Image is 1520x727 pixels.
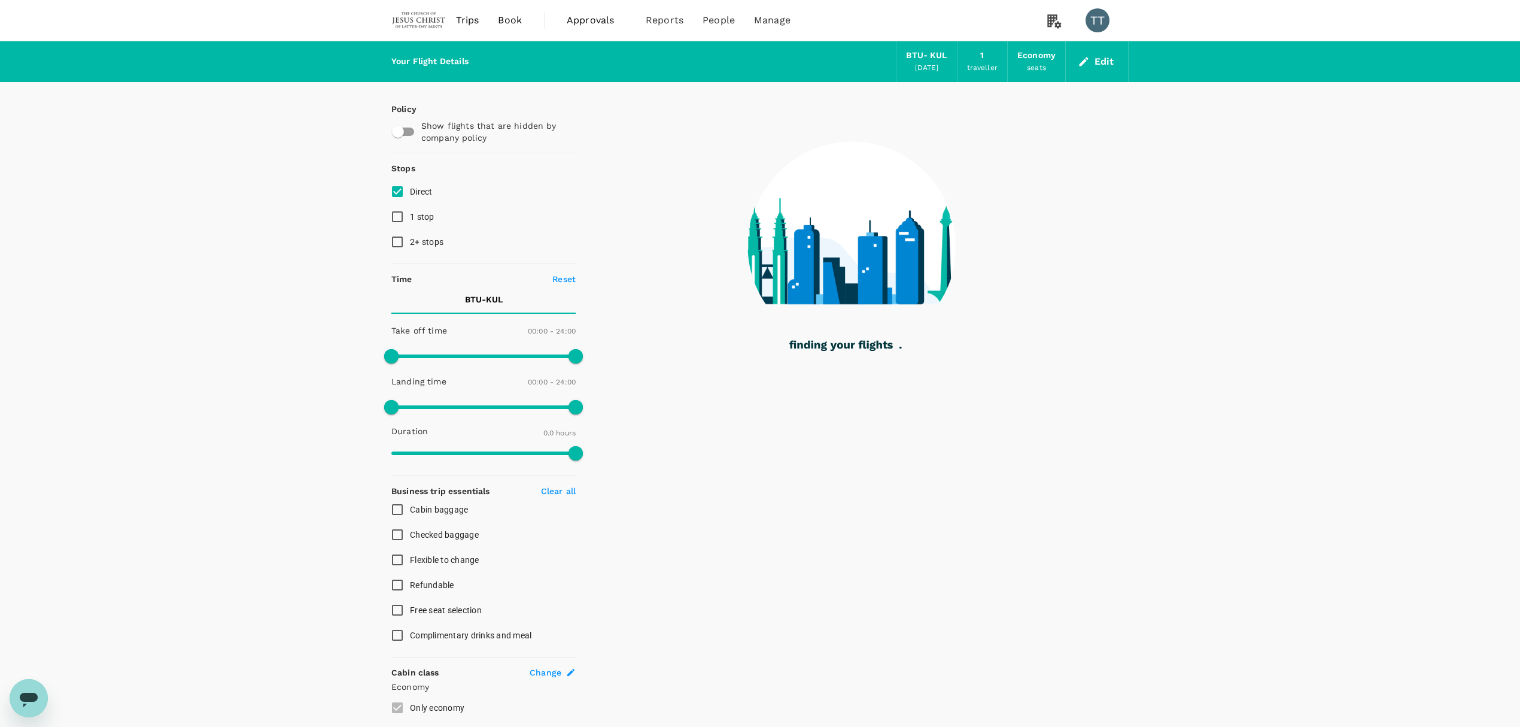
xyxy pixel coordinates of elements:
p: Take off time [391,325,447,337]
p: Economy [391,681,576,693]
p: Clear all [541,485,576,497]
p: Reset [552,273,576,285]
span: People [703,13,735,28]
div: traveller [967,62,998,74]
p: Policy [391,103,402,115]
span: Checked baggage [410,530,479,540]
span: Direct [410,187,433,196]
span: 00:00 - 24:00 [528,327,576,335]
div: Your Flight Details [391,55,469,68]
div: seats [1027,62,1046,74]
span: Trips [456,13,479,28]
p: Duration [391,425,428,437]
g: . [899,347,902,349]
strong: Cabin class [391,668,439,677]
span: 0.0 hours [543,429,576,437]
div: TT [1086,8,1109,32]
p: Time [391,273,412,285]
span: Manage [754,13,791,28]
span: Flexible to change [410,555,479,565]
div: Economy [1017,49,1056,62]
div: [DATE] [915,62,939,74]
span: Only economy [410,703,464,713]
span: Refundable [410,580,454,590]
span: Free seat selection [410,605,482,615]
div: BTU - KUL [906,49,947,62]
p: Show flights that are hidden by company policy [421,120,567,144]
img: The Malaysian Church of Jesus Christ of Latter-day Saints [391,7,446,34]
span: Book [498,13,522,28]
p: BTU - KUL [465,293,503,305]
p: Landing time [391,375,446,387]
span: Approvals [567,13,627,28]
span: Complimentary drinks and meal [410,631,531,640]
span: Reports [646,13,683,28]
span: 1 stop [410,212,434,222]
strong: Stops [391,163,415,173]
strong: Business trip essentials [391,486,490,496]
span: 2+ stops [410,237,443,247]
span: Change [530,667,561,678]
iframe: Button to launch messaging window [10,679,48,717]
button: Edit [1075,52,1118,71]
span: 00:00 - 24:00 [528,378,576,386]
g: finding your flights [789,341,893,352]
div: 1 [980,49,984,62]
span: Cabin baggage [410,505,468,514]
